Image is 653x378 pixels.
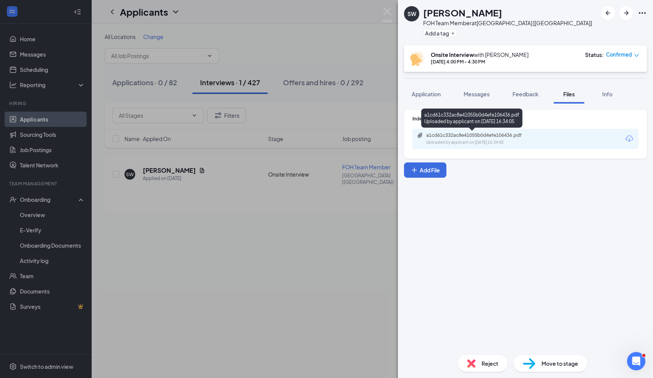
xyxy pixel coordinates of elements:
[431,51,474,58] b: Onsite Interview
[412,115,638,122] div: Indeed Resume
[421,109,522,128] div: a1cd61c332ac8e41055b0d4efe106436.pdf Uploaded by applicant on [DATE] 16:34:05
[423,6,502,19] h1: [PERSON_NAME]
[426,132,533,138] div: a1cd61c332ac8e41055b0d4efe106436.pdf
[563,91,575,97] span: Files
[423,19,592,27] div: FOH Team Member at [GEOGRAPHIC_DATA] [[GEOGRAPHIC_DATA]]
[423,29,457,37] button: PlusAdd a tag
[417,132,423,138] svg: Paperclip
[541,359,578,368] span: Move to stage
[627,352,645,370] iframe: Intercom live chat
[602,91,613,97] span: Info
[512,91,538,97] span: Feedback
[625,134,634,143] svg: Download
[426,140,541,146] div: Uploaded by applicant on [DATE] 16:34:05
[606,51,632,58] span: Confirmed
[451,31,455,36] svg: Plus
[412,91,441,97] span: Application
[634,53,639,58] span: down
[603,8,613,18] svg: ArrowLeftNew
[619,6,633,20] button: ArrowRight
[431,51,529,58] div: with [PERSON_NAME]
[601,6,615,20] button: ArrowLeftNew
[482,359,498,368] span: Reject
[638,8,647,18] svg: Ellipses
[622,8,631,18] svg: ArrowRight
[417,132,541,146] a: Paperclipa1cd61c332ac8e41055b0d4efe106436.pdfUploaded by applicant on [DATE] 16:34:05
[411,166,418,174] svg: Plus
[464,91,490,97] span: Messages
[585,51,604,58] div: Status :
[407,10,416,18] div: SW
[431,58,529,65] div: [DATE] 4:00 PM - 4:30 PM
[404,162,446,178] button: Add FilePlus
